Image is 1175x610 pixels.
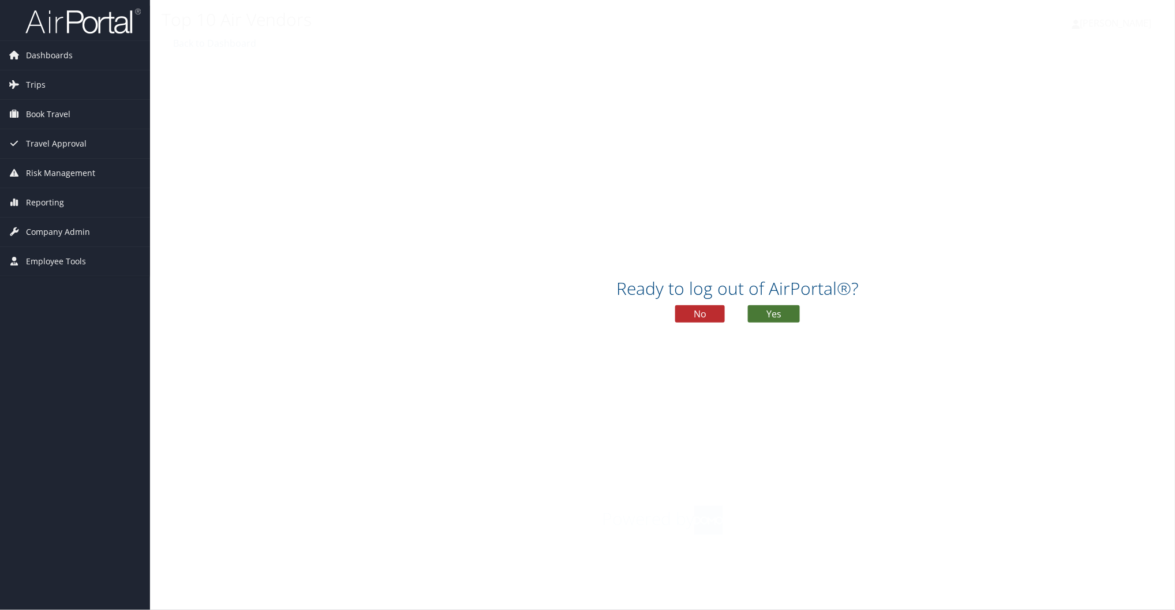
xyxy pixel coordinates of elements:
[26,129,87,158] span: Travel Approval
[26,70,46,99] span: Trips
[26,247,86,276] span: Employee Tools
[675,305,725,323] button: No
[748,305,800,323] button: Yes
[26,159,95,188] span: Risk Management
[26,41,73,70] span: Dashboards
[25,8,141,35] img: airportal-logo.png
[26,218,90,246] span: Company Admin
[26,188,64,217] span: Reporting
[26,100,70,129] span: Book Travel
